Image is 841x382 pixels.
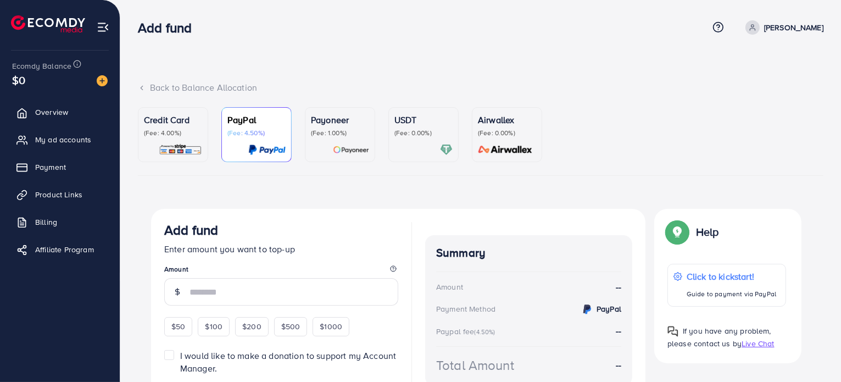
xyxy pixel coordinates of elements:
[35,189,82,200] span: Product Links
[478,129,536,137] p: (Fee: 0.00%)
[616,359,621,372] strong: --
[12,60,71,71] span: Ecomdy Balance
[164,242,398,256] p: Enter amount you want to top-up
[35,217,57,228] span: Billing
[35,244,94,255] span: Affiliate Program
[616,281,621,294] strong: --
[8,129,112,151] a: My ad accounts
[171,321,185,332] span: $50
[35,134,91,145] span: My ad accounts
[440,143,453,156] img: card
[8,239,112,261] a: Affiliate Program
[227,113,286,126] p: PayPal
[597,303,621,314] strong: PayPal
[475,328,495,336] small: (4.50%)
[436,281,463,292] div: Amount
[667,325,771,349] span: If you have any problem, please contact us by
[227,129,286,137] p: (Fee: 4.50%)
[97,75,108,86] img: image
[687,270,776,283] p: Click to kickstart!
[180,350,396,374] span: I would like to make a donation to support my Account Manager.
[478,113,536,126] p: Airwallex
[320,321,342,332] span: $1000
[11,15,85,32] img: logo
[248,143,286,156] img: card
[35,107,68,118] span: Overview
[794,333,833,374] iframe: Chat
[8,156,112,178] a: Payment
[616,325,621,337] strong: --
[394,129,453,137] p: (Fee: 0.00%)
[764,21,823,34] p: [PERSON_NAME]
[8,184,112,206] a: Product Links
[436,303,495,314] div: Payment Method
[436,356,514,375] div: Total Amount
[138,81,823,94] div: Back to Balance Allocation
[311,113,369,126] p: Payoneer
[311,129,369,137] p: (Fee: 1.00%)
[144,129,202,137] p: (Fee: 4.00%)
[205,321,222,332] span: $100
[164,222,218,238] h3: Add fund
[164,264,398,278] legend: Amount
[242,321,261,332] span: $200
[741,20,823,35] a: [PERSON_NAME]
[687,287,776,301] p: Guide to payment via PayPal
[667,326,678,337] img: Popup guide
[144,113,202,126] p: Credit Card
[436,326,499,337] div: Paypal fee
[12,72,25,88] span: $0
[696,225,719,239] p: Help
[742,338,774,349] span: Live Chat
[394,113,453,126] p: USDT
[159,143,202,156] img: card
[97,21,109,34] img: menu
[667,222,687,242] img: Popup guide
[281,321,300,332] span: $500
[8,211,112,233] a: Billing
[581,303,594,316] img: credit
[35,162,66,173] span: Payment
[138,20,200,36] h3: Add fund
[475,143,536,156] img: card
[333,143,369,156] img: card
[436,246,621,260] h4: Summary
[8,101,112,123] a: Overview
